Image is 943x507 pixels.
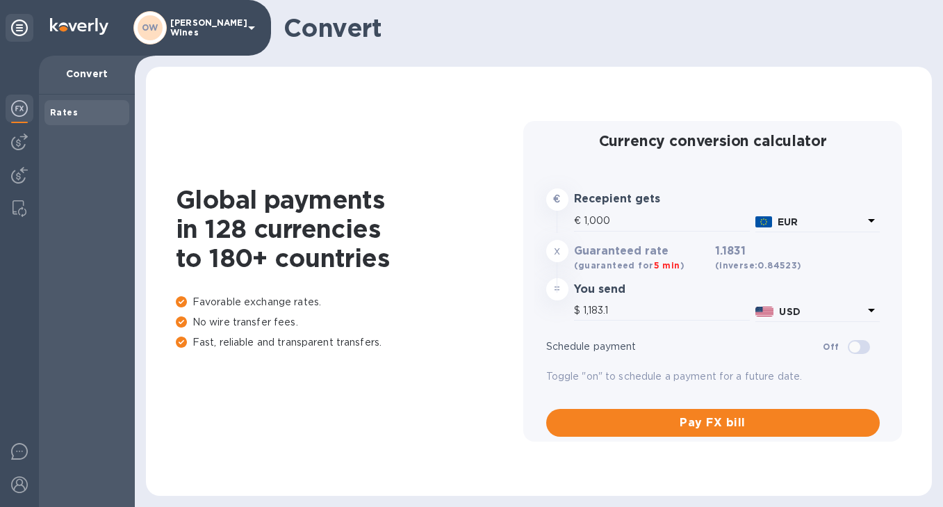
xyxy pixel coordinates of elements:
p: Toggle "on" to schedule a payment for a future date. [546,369,880,384]
p: Convert [50,67,124,81]
div: $ [574,300,583,321]
h3: Recepient gets [574,193,710,206]
div: = [546,278,568,300]
h2: Currency conversion calculator [546,132,880,150]
p: Fast, reliable and transparent transfers. [176,335,523,350]
b: USD [779,306,800,317]
b: Rates [50,107,78,118]
div: Unpin categories [6,14,33,42]
h3: 1.1831 [715,245,802,273]
b: OW [142,22,158,33]
span: 5 min [654,260,680,271]
b: EUR [778,216,798,227]
span: Pay FX bill [557,415,869,431]
p: [PERSON_NAME] Wines [170,18,240,38]
p: Schedule payment [546,339,823,354]
b: (guaranteed for ) [574,260,684,271]
p: No wire transfer fees. [176,315,523,330]
img: USD [755,307,774,316]
img: Foreign exchange [11,100,28,117]
input: Amount [584,211,750,232]
h1: Global payments in 128 currencies to 180+ countries [176,185,523,273]
p: Favorable exchange rates. [176,295,523,309]
div: x [546,240,568,262]
input: Amount [583,300,750,321]
b: Off [823,341,839,352]
div: € [574,211,584,232]
strong: € [553,193,560,204]
button: Pay FX bill [546,409,880,437]
h1: Convert [284,13,921,42]
b: (inverse: 0.84523 ) [715,260,802,271]
h3: You send [574,283,710,296]
img: Logo [50,18,108,35]
h3: Guaranteed rate [574,245,710,258]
